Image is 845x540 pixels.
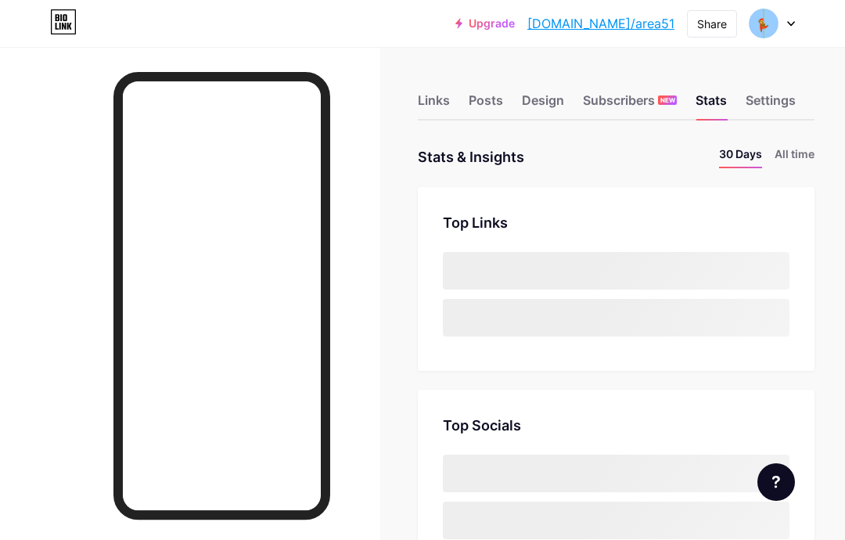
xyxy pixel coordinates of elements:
div: Top Socials [443,415,789,436]
div: Settings [746,91,796,119]
div: Subscribers [583,91,677,119]
div: Stats [696,91,727,119]
div: Top Links [443,212,789,233]
div: Design [522,91,564,119]
a: Upgrade [455,17,515,30]
div: Links [418,91,450,119]
div: Posts [469,91,503,119]
div: Share [697,16,727,32]
li: All time [775,146,814,168]
div: Stats & Insights [418,146,524,168]
a: [DOMAIN_NAME]/area51 [527,14,674,33]
span: NEW [660,95,675,105]
img: area51 [749,9,778,38]
li: 30 Days [719,146,762,168]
